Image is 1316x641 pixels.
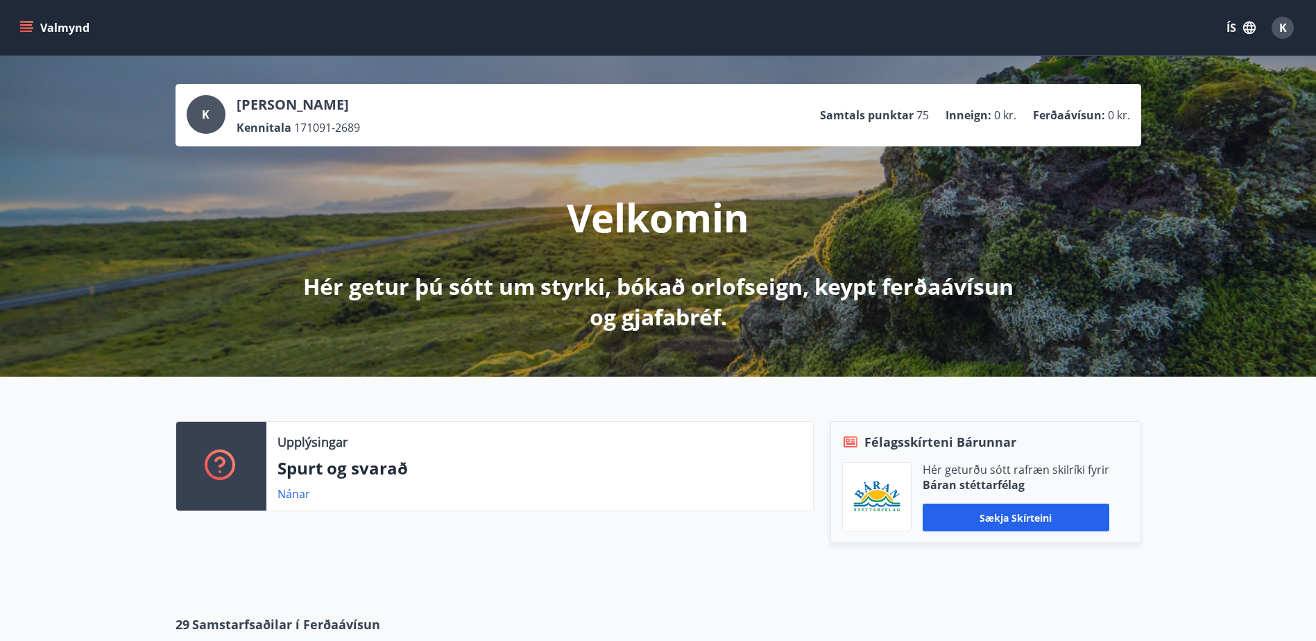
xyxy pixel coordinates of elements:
[864,433,1016,451] span: Félagsskírteni Bárunnar
[237,95,360,114] p: [PERSON_NAME]
[1033,108,1105,123] p: Ferðaávísun :
[946,108,991,123] p: Inneign :
[277,433,348,451] p: Upplýsingar
[17,15,95,40] button: menu
[1108,108,1130,123] span: 0 kr.
[292,271,1025,332] p: Hér getur þú sótt um styrki, bókað orlofseign, keypt ferðaávísun og gjafabréf.
[923,462,1109,477] p: Hér geturðu sótt rafræn skilríki fyrir
[277,456,802,480] p: Spurt og svarað
[1279,20,1287,35] span: K
[820,108,914,123] p: Samtals punktar
[567,191,749,243] p: Velkomin
[192,615,380,633] span: Samstarfsaðilar í Ferðaávísun
[176,615,189,633] span: 29
[294,120,360,135] span: 171091-2689
[916,108,929,123] span: 75
[277,486,310,502] a: Nánar
[923,504,1109,531] button: Sækja skírteini
[237,120,291,135] p: Kennitala
[202,107,210,122] span: K
[1219,15,1263,40] button: ÍS
[923,477,1109,493] p: Báran stéttarfélag
[1266,11,1299,44] button: K
[994,108,1016,123] span: 0 kr.
[853,481,900,513] img: Bz2lGXKH3FXEIQKvoQ8VL0Fr0uCiWgfgA3I6fSs8.png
